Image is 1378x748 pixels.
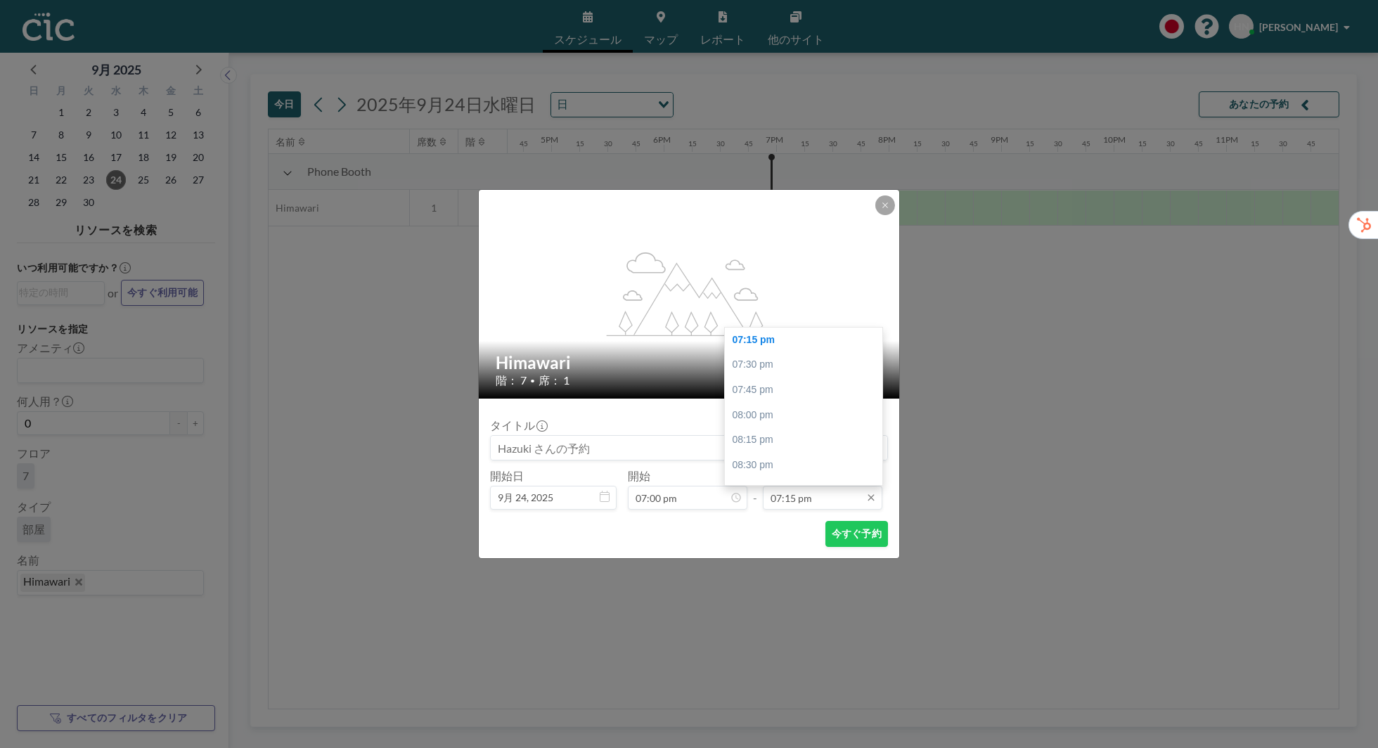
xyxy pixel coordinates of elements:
[539,373,569,387] span: 席： 1
[725,328,882,353] div: 07:15 pm
[490,418,546,432] label: タイトル
[725,403,882,428] div: 08:00 pm
[725,378,882,403] div: 07:45 pm
[753,474,757,505] span: -
[725,427,882,453] div: 08:15 pm
[725,352,882,378] div: 07:30 pm
[496,373,527,387] span: 階： 7
[725,453,882,478] div: 08:30 pm
[530,375,535,386] span: •
[491,436,887,460] input: Hazuki さんの予約
[725,477,882,503] div: 08:45 pm
[825,521,888,547] button: 今すぐ予約
[490,469,524,483] label: 開始日
[496,352,884,373] h2: Himawari
[628,469,650,483] label: 開始
[607,251,773,335] g: flex-grow: 1.2;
